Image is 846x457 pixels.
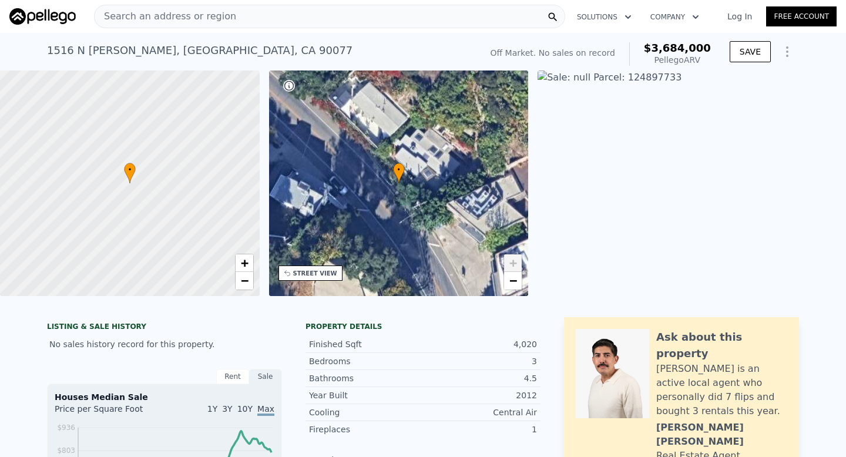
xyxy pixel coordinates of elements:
a: Log In [713,11,766,22]
div: STREET VIEW [293,269,337,278]
span: • [124,164,136,175]
span: $3,684,000 [644,42,711,54]
button: SAVE [730,41,771,62]
div: Property details [305,322,540,331]
div: LISTING & SALE HISTORY [47,322,282,334]
span: + [240,256,248,270]
div: Houses Median Sale [55,391,274,403]
div: 2012 [423,389,537,401]
tspan: $803 [57,446,75,455]
img: Pellego [9,8,76,25]
span: 10Y [237,404,253,414]
div: 4,020 [423,338,537,350]
div: 1 [423,424,537,435]
span: Max [257,404,274,416]
div: Year Built [309,389,423,401]
button: Solutions [568,6,641,28]
div: [PERSON_NAME] is an active local agent who personally did 7 flips and bought 3 rentals this year. [656,362,787,418]
div: Finished Sqft [309,338,423,350]
tspan: $936 [57,424,75,432]
span: • [393,164,405,175]
span: − [240,273,248,288]
div: Fireplaces [309,424,423,435]
div: Central Air [423,406,537,418]
div: 1516 N [PERSON_NAME] , [GEOGRAPHIC_DATA] , CA 90077 [47,42,352,59]
a: Zoom in [236,254,253,272]
button: Show Options [775,40,799,63]
div: Pellego ARV [644,54,711,66]
span: Search an address or region [95,9,236,23]
div: Bathrooms [309,372,423,384]
a: Zoom out [236,272,253,290]
div: Ask about this property [656,329,787,362]
div: Sale [249,369,282,384]
a: Zoom out [504,272,522,290]
span: + [509,256,517,270]
div: Price per Square Foot [55,403,164,422]
span: 3Y [222,404,232,414]
div: [PERSON_NAME] [PERSON_NAME] [656,421,787,449]
div: • [393,163,405,183]
button: Company [641,6,709,28]
span: 1Y [207,404,217,414]
div: Bedrooms [309,355,423,367]
div: 4.5 [423,372,537,384]
div: • [124,163,136,183]
a: Free Account [766,6,837,26]
div: 3 [423,355,537,367]
div: Rent [216,369,249,384]
a: Zoom in [504,254,522,272]
div: No sales history record for this property. [47,334,282,355]
div: Cooling [309,406,423,418]
span: − [509,273,517,288]
div: Off Market. No sales on record [491,47,615,59]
